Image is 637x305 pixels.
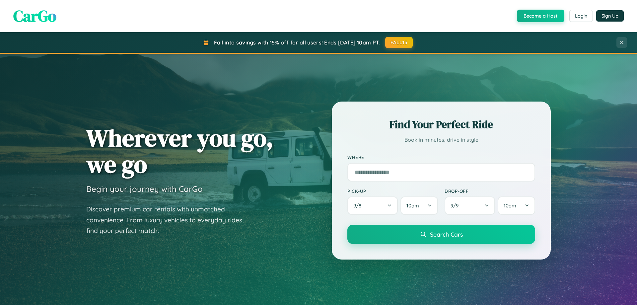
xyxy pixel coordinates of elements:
[347,155,535,160] label: Where
[347,188,438,194] label: Pick-up
[430,231,463,238] span: Search Cars
[86,125,273,177] h1: Wherever you go, we go
[347,225,535,244] button: Search Cars
[86,184,203,194] h3: Begin your journey with CarGo
[517,10,564,22] button: Become a Host
[406,202,419,209] span: 10am
[353,202,365,209] span: 9 / 8
[214,39,380,46] span: Fall into savings with 15% off for all users! Ends [DATE] 10am PT.
[445,196,495,215] button: 9/9
[347,117,535,132] h2: Find Your Perfect Ride
[347,196,398,215] button: 9/8
[569,10,593,22] button: Login
[498,196,535,215] button: 10am
[504,202,516,209] span: 10am
[385,37,413,48] button: FALL15
[451,202,462,209] span: 9 / 9
[400,196,438,215] button: 10am
[13,5,56,27] span: CarGo
[445,188,535,194] label: Drop-off
[596,10,624,22] button: Sign Up
[347,135,535,145] p: Book in minutes, drive in style
[86,204,252,236] p: Discover premium car rentals with unmatched convenience. From luxury vehicles to everyday rides, ...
